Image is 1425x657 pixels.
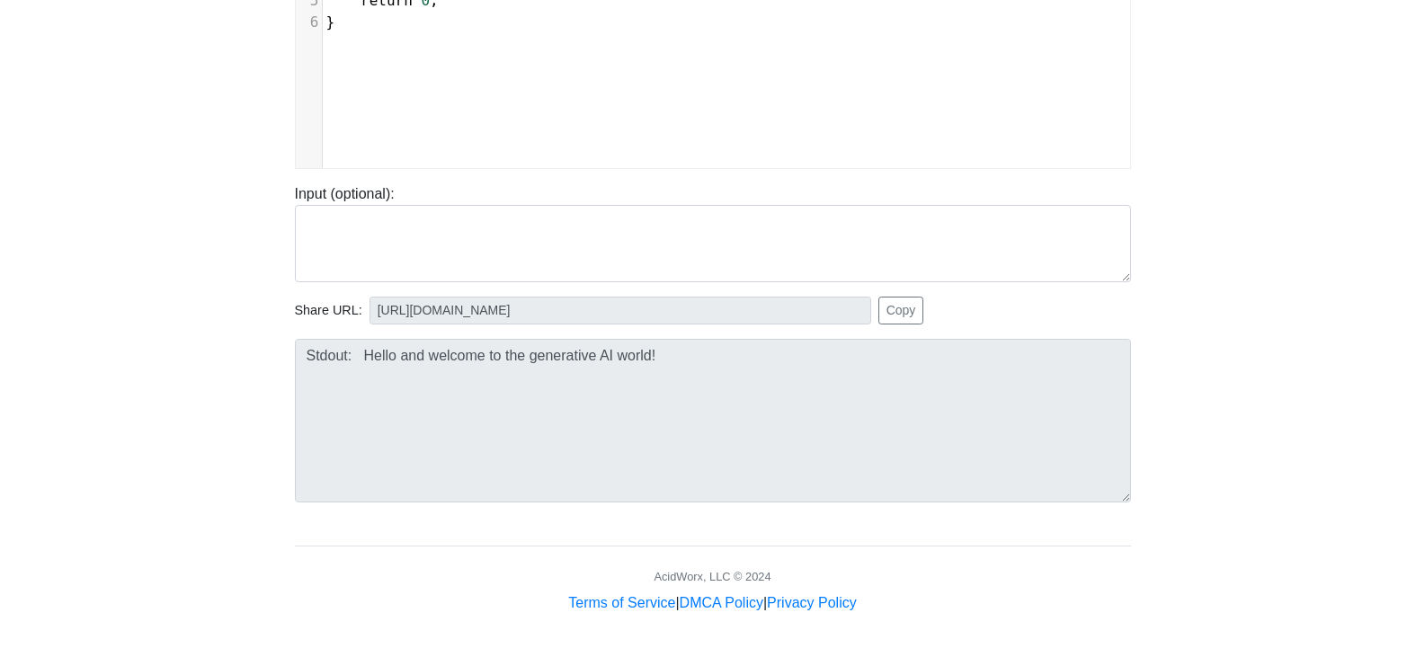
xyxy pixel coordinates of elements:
[767,595,857,610] a: Privacy Policy
[370,297,871,324] input: No share available yet
[295,301,362,321] span: Share URL:
[878,297,924,324] button: Copy
[281,183,1144,282] div: Input (optional):
[654,568,770,585] div: AcidWorx, LLC © 2024
[326,13,335,31] span: }
[296,12,322,33] div: 6
[680,595,763,610] a: DMCA Policy
[568,592,856,614] div: | |
[568,595,675,610] a: Terms of Service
